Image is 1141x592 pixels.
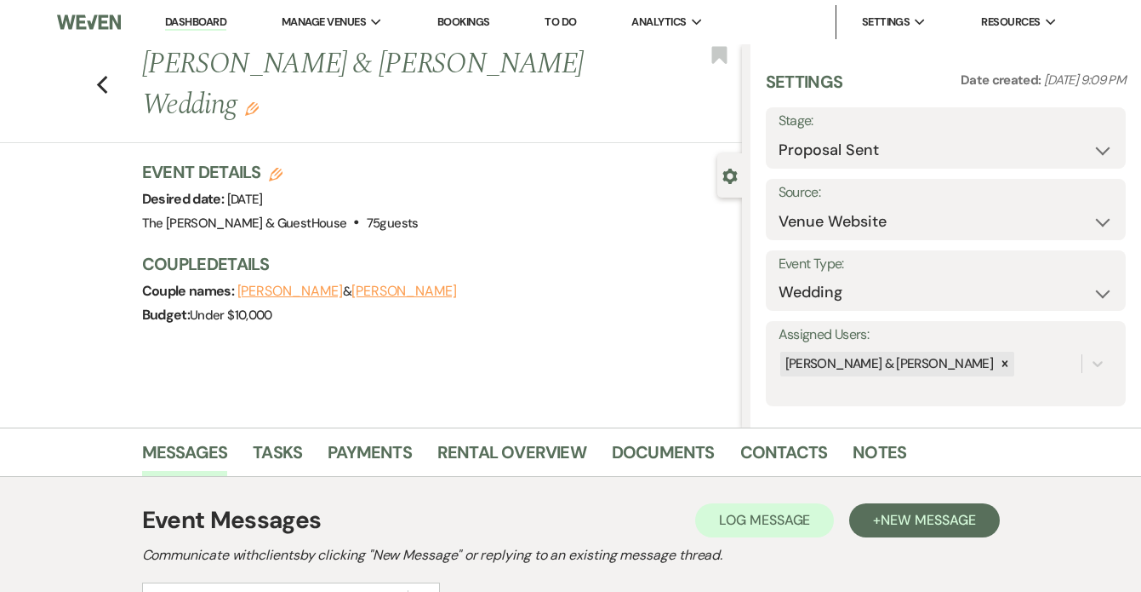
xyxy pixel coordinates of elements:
[142,190,227,208] span: Desired date:
[740,439,828,476] a: Contacts
[282,14,366,31] span: Manage Venues
[849,503,999,537] button: +New Message
[961,72,1044,89] span: Date created:
[142,545,1000,566] h2: Communicate with clients by clicking "New Message" or replying to an existing message thread.
[981,14,1040,31] span: Resources
[719,511,810,529] span: Log Message
[237,283,457,300] span: &
[367,215,419,232] span: 75 guests
[142,439,228,476] a: Messages
[227,191,263,208] span: [DATE]
[142,306,191,324] span: Budget:
[437,14,490,29] a: Bookings
[328,439,412,476] a: Payments
[862,14,910,31] span: Settings
[245,101,259,116] button: Edit
[165,14,226,31] a: Dashboard
[780,352,996,376] div: [PERSON_NAME] & [PERSON_NAME]
[779,181,1113,205] label: Source:
[722,167,738,183] button: Close lead details
[142,252,725,276] h3: Couple Details
[351,285,457,298] button: [PERSON_NAME]
[142,282,237,300] span: Couple names:
[142,215,347,232] span: The [PERSON_NAME] & GuestHouse
[779,323,1113,348] label: Assigned Users:
[545,14,576,29] a: To Do
[766,70,843,107] h3: Settings
[881,511,975,529] span: New Message
[631,14,686,31] span: Analytics
[612,439,715,476] a: Documents
[237,285,343,298] button: [PERSON_NAME]
[57,4,121,40] img: Weven Logo
[142,503,322,538] h1: Event Messages
[253,439,302,476] a: Tasks
[1044,72,1126,89] span: [DATE] 9:09 PM
[695,503,834,537] button: Log Message
[779,109,1113,134] label: Stage:
[853,439,906,476] a: Notes
[190,307,272,324] span: Under $10,000
[142,44,615,125] h1: [PERSON_NAME] & [PERSON_NAME] Wedding
[142,160,419,184] h3: Event Details
[437,439,586,476] a: Rental Overview
[779,252,1113,277] label: Event Type:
